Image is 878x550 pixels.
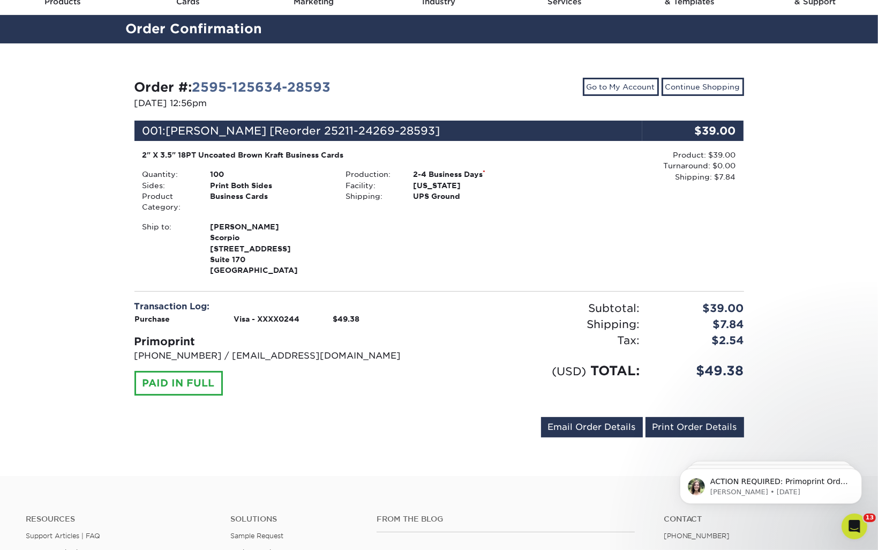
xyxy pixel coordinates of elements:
[230,515,361,524] h4: Solutions
[541,150,736,182] div: Product: $39.00 Turnaround: $0.00 Shipping: $7.84
[439,300,648,316] div: Subtotal:
[664,532,730,540] a: [PHONE_NUMBER]
[166,124,440,137] span: [PERSON_NAME] [Reorder 25211-24269-28593]
[642,121,744,141] div: $39.00
[583,78,659,96] a: Go to My Account
[439,332,648,348] div: Tax:
[230,532,283,540] a: Sample Request
[590,363,640,378] span: TOTAL:
[648,361,752,381] div: $49.38
[134,333,431,350] div: Primoprint
[135,315,170,323] strong: Purchase
[134,97,431,110] p: [DATE] 12:56pm
[662,78,744,96] a: Continue Shopping
[134,221,202,276] div: Ship to:
[118,19,761,39] h2: Order Confirmation
[377,515,634,524] h4: From the Blog
[648,300,752,316] div: $39.00
[210,221,329,232] span: [PERSON_NAME]
[134,300,431,313] div: Transaction Log:
[337,169,405,180] div: Production:
[210,232,329,243] span: Scorpio
[26,532,100,540] a: Support Articles | FAQ
[541,417,643,437] a: Email Order Details
[210,221,329,275] strong: [GEOGRAPHIC_DATA]
[405,191,541,202] div: UPS Ground
[202,169,337,180] div: 100
[142,150,533,160] div: 2" X 3.5" 18PT Uncoated Brown Kraft Business Cards
[405,180,541,191] div: [US_STATE]
[337,191,405,202] div: Shipping:
[333,315,359,323] strong: $49.38
[210,243,329,254] span: [STREET_ADDRESS]
[192,79,331,95] a: 2595-125634-28593
[134,191,202,213] div: Product Category:
[648,316,752,332] div: $7.84
[405,169,541,180] div: 2-4 Business Days
[134,169,202,180] div: Quantity:
[202,191,337,213] div: Business Cards
[26,515,214,524] h4: Resources
[552,365,586,378] small: (USD)
[648,332,752,348] div: $2.54
[646,417,744,437] a: Print Order Details
[664,446,878,521] iframe: Intercom notifications message
[134,350,431,362] p: [PHONE_NUMBER] / [EMAIL_ADDRESS][DOMAIN_NAME]
[842,514,867,539] iframe: Intercom live chat
[439,316,648,332] div: Shipping:
[134,371,223,396] div: PAID IN FULL
[202,180,337,191] div: Print Both Sides
[337,180,405,191] div: Facility:
[234,315,299,323] strong: Visa - XXXX0244
[134,180,202,191] div: Sides:
[210,254,329,265] span: Suite 170
[134,79,331,95] strong: Order #:
[864,514,876,522] span: 13
[134,121,642,141] div: 001:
